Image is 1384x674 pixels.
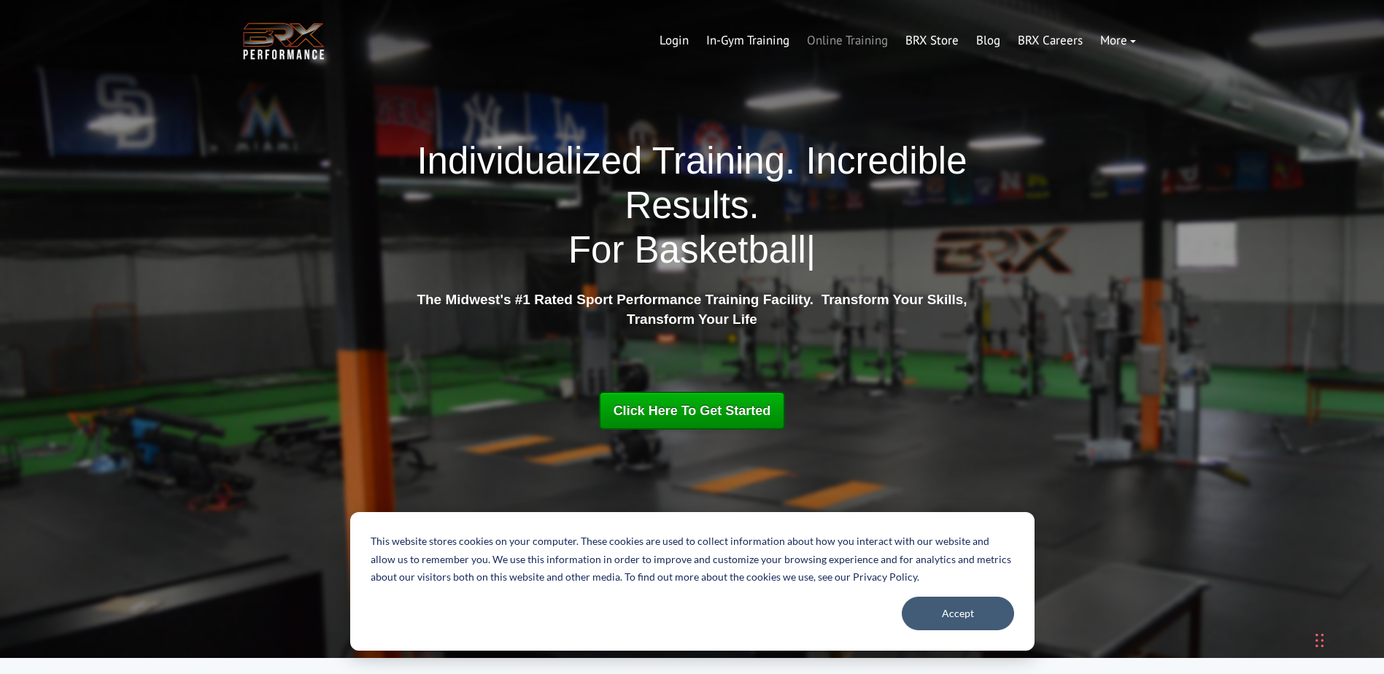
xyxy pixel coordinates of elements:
div: Drag [1315,619,1324,662]
span: Click Here To Get Started [614,403,771,418]
img: BRX Transparent Logo-2 [240,19,328,63]
a: Login [651,23,697,58]
h1: Individualized Training. Incredible Results. [411,139,973,273]
a: More [1091,23,1145,58]
span: For Basketball [568,229,806,271]
iframe: Chat Widget [1177,516,1384,674]
a: Blog [967,23,1009,58]
span: | [806,229,816,271]
button: Accept [902,597,1014,630]
p: This website stores cookies on your computer. These cookies are used to collect information about... [371,532,1014,586]
a: In-Gym Training [697,23,798,58]
strong: The Midwest's #1 Rated Sport Performance Training Facility. Transform Your Skills, Transform Your... [417,292,967,327]
a: BRX Careers [1009,23,1091,58]
a: BRX Store [897,23,967,58]
div: Cookie banner [350,512,1035,651]
div: Navigation Menu [651,23,1145,58]
a: Click Here To Get Started [599,392,786,430]
a: Online Training [798,23,897,58]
